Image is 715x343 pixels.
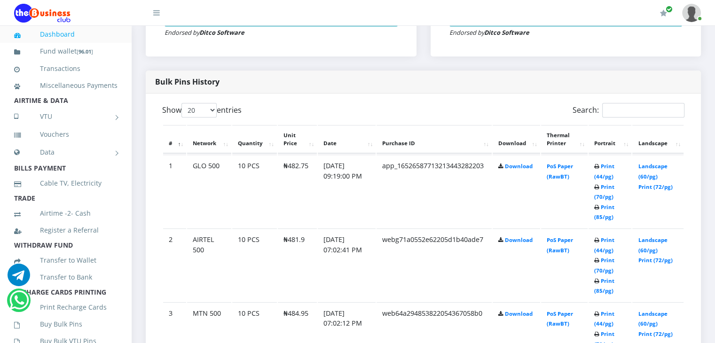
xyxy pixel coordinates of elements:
[181,103,217,117] select: Showentries
[187,125,231,154] th: Network: activate to sort column ascending
[505,310,533,317] a: Download
[232,155,277,227] td: 10 PCS
[79,48,91,55] b: 96.01
[14,203,118,224] a: Airtime -2- Cash
[594,236,614,254] a: Print (44/pg)
[602,103,684,117] input: Search:
[187,155,231,227] td: GLO 500
[77,48,93,55] small: [ ]
[162,103,242,117] label: Show entries
[163,228,186,301] td: 2
[14,58,118,79] a: Transactions
[163,155,186,227] td: 1
[666,6,673,13] span: Renew/Upgrade Subscription
[547,236,573,254] a: PoS Paper (RawBT)
[638,163,667,180] a: Landscape (60/pg)
[547,310,573,327] a: PoS Paper (RawBT)
[660,9,667,17] i: Renew/Upgrade Subscription
[318,125,376,154] th: Date: activate to sort column ascending
[594,163,614,180] a: Print (44/pg)
[165,28,244,37] small: Endorsed by
[493,125,540,154] th: Download: activate to sort column ascending
[14,140,118,164] a: Data
[14,313,118,335] a: Buy Bulk Pins
[638,310,667,327] a: Landscape (60/pg)
[377,155,492,227] td: app_16526587713213443282203
[14,296,118,318] a: Print Recharge Cards
[14,4,71,23] img: Logo
[589,125,632,154] th: Portrait: activate to sort column ascending
[541,125,588,154] th: Thermal Printer: activate to sort column ascending
[484,28,529,37] strong: Ditco Software
[278,228,317,301] td: ₦481.9
[199,28,244,37] strong: Ditco Software
[14,249,118,271] a: Transfer to Wallet
[573,103,684,117] label: Search:
[505,163,533,170] a: Download
[163,125,186,154] th: #: activate to sort column descending
[638,236,667,254] a: Landscape (60/pg)
[638,330,672,337] a: Print (72/pg)
[14,40,118,62] a: Fund wallet[96.01]
[594,203,614,221] a: Print (85/pg)
[278,125,317,154] th: Unit Price: activate to sort column ascending
[594,183,614,201] a: Print (70/pg)
[187,228,231,301] td: AIRTEL 500
[547,163,573,180] a: PoS Paper (RawBT)
[9,296,29,312] a: Chat for support
[14,75,118,96] a: Miscellaneous Payments
[278,155,317,227] td: ₦482.75
[8,271,30,286] a: Chat for support
[14,23,118,45] a: Dashboard
[594,310,614,327] a: Print (44/pg)
[14,219,118,241] a: Register a Referral
[682,4,701,22] img: User
[377,125,492,154] th: Purchase ID: activate to sort column ascending
[155,77,220,87] strong: Bulk Pins History
[594,257,614,274] a: Print (70/pg)
[318,228,376,301] td: [DATE] 07:02:41 PM
[449,28,529,37] small: Endorsed by
[232,228,277,301] td: 10 PCS
[14,172,118,194] a: Cable TV, Electricity
[594,277,614,295] a: Print (85/pg)
[318,155,376,227] td: [DATE] 09:19:00 PM
[377,228,492,301] td: webg71a0552e62205d1b40ade7
[638,257,672,264] a: Print (72/pg)
[14,105,118,128] a: VTU
[14,124,118,145] a: Vouchers
[505,236,533,243] a: Download
[632,125,684,154] th: Landscape: activate to sort column ascending
[638,183,672,190] a: Print (72/pg)
[232,125,277,154] th: Quantity: activate to sort column ascending
[14,266,118,288] a: Transfer to Bank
